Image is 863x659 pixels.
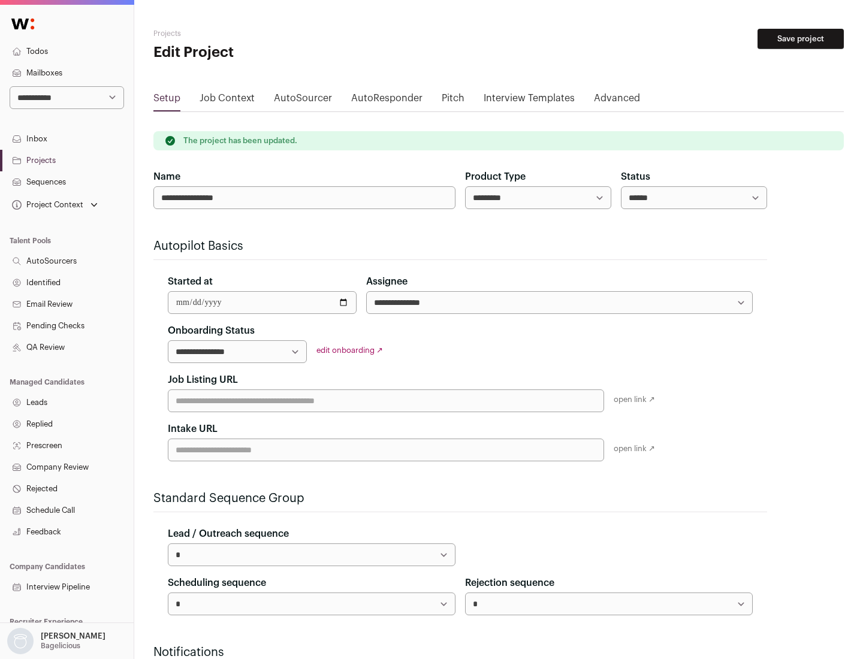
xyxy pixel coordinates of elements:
button: Save project [758,29,844,49]
p: Bagelicious [41,641,80,651]
h1: Edit Project [153,43,384,62]
div: Project Context [10,200,83,210]
img: Wellfound [5,12,41,36]
label: Started at [168,274,213,289]
p: The project has been updated. [183,136,297,146]
label: Rejection sequence [465,576,554,590]
button: Open dropdown [5,628,108,654]
label: Lead / Outreach sequence [168,527,289,541]
label: Name [153,170,180,184]
label: Status [621,170,650,184]
label: Intake URL [168,422,218,436]
a: AutoSourcer [274,91,332,110]
label: Onboarding Status [168,324,255,338]
h2: Autopilot Basics [153,238,767,255]
img: nopic.png [7,628,34,654]
h2: Projects [153,29,384,38]
label: Product Type [465,170,526,184]
label: Job Listing URL [168,373,238,387]
a: Job Context [200,91,255,110]
label: Scheduling sequence [168,576,266,590]
a: Setup [153,91,180,110]
a: Pitch [442,91,464,110]
p: [PERSON_NAME] [41,631,105,641]
a: Interview Templates [484,91,575,110]
a: AutoResponder [351,91,423,110]
h2: Standard Sequence Group [153,490,767,507]
label: Assignee [366,274,408,289]
a: edit onboarding ↗ [316,346,383,354]
a: Advanced [594,91,640,110]
button: Open dropdown [10,197,100,213]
